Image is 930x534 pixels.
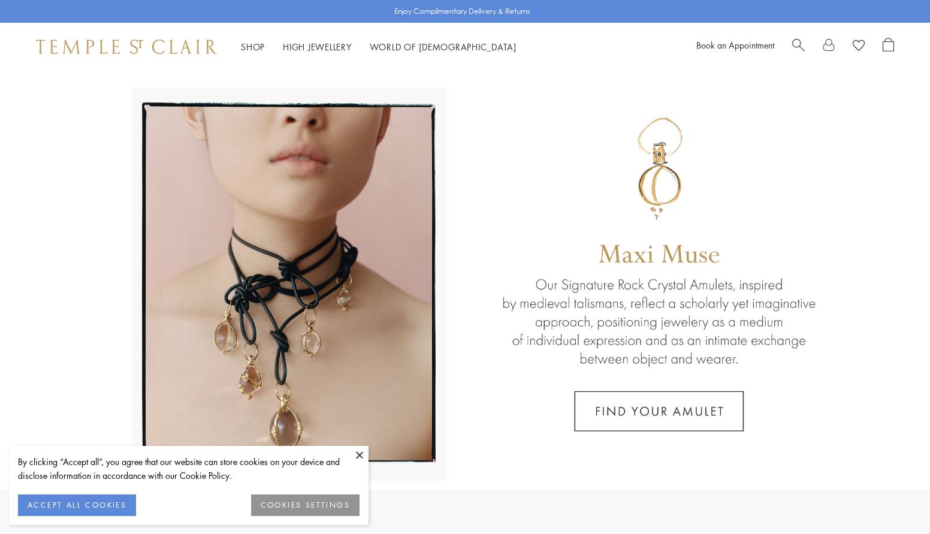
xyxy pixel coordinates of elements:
[792,38,805,56] a: Search
[18,494,136,516] button: ACCEPT ALL COOKIES
[251,494,360,516] button: COOKIES SETTINGS
[283,41,352,53] a: High JewelleryHigh Jewellery
[370,41,517,53] a: World of [DEMOGRAPHIC_DATA]World of [DEMOGRAPHIC_DATA]
[18,455,360,482] div: By clicking “Accept all”, you agree that our website can store cookies on your device and disclos...
[241,40,517,55] nav: Main navigation
[883,38,894,56] a: Open Shopping Bag
[696,39,774,51] a: Book an Appointment
[394,5,530,17] p: Enjoy Complimentary Delivery & Returns
[241,41,265,53] a: ShopShop
[853,38,865,56] a: View Wishlist
[36,40,217,54] img: Temple St. Clair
